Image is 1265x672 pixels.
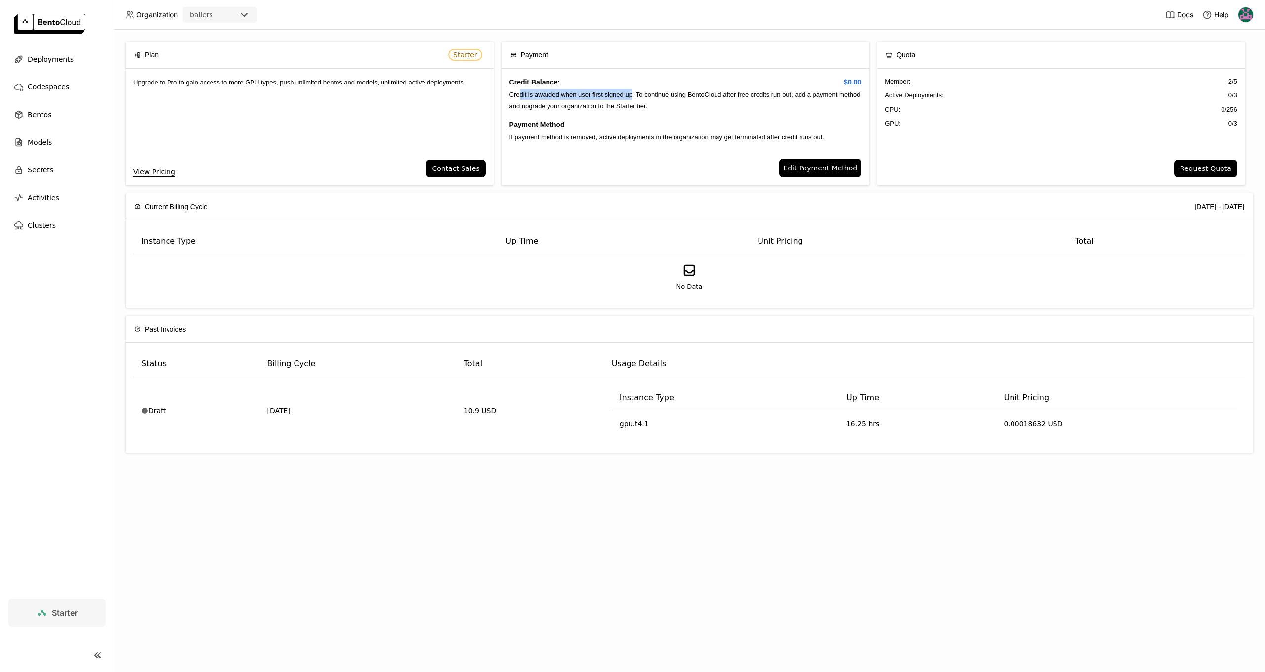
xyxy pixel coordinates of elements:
[521,49,548,60] span: Payment
[28,219,56,231] span: Clusters
[453,51,477,59] span: Starter
[1165,10,1193,20] a: Docs
[8,599,106,627] a: Starter
[52,608,78,618] span: Starter
[8,160,106,180] a: Secrets
[141,406,251,416] div: Draft
[133,167,175,177] a: View Pricing
[996,411,1237,437] td: 0.00018632 USD
[750,228,1067,254] th: Unit Pricing
[8,188,106,208] a: Activities
[612,385,839,411] th: Instance Type
[426,160,485,177] button: Contact Sales
[28,109,51,121] span: Bentos
[1228,90,1237,100] span: 0 / 3
[8,49,106,69] a: Deployments
[885,119,901,128] span: GPU:
[259,377,456,445] td: [DATE]
[844,77,861,87] span: $0.00
[145,49,159,60] span: Plan
[8,215,106,235] a: Clusters
[145,201,208,212] span: Current Billing Cycle
[28,81,69,93] span: Codespaces
[1228,77,1237,86] span: 2 / 5
[509,77,862,87] h4: Credit Balance:
[509,91,861,109] span: Credit is awarded when user first signed up. To continue using BentoCloud after free credits run ...
[1194,201,1244,212] div: [DATE] - [DATE]
[190,10,213,20] div: ballers
[8,132,106,152] a: Models
[676,282,703,292] span: No Data
[8,77,106,97] a: Codespaces
[1174,160,1237,177] button: Request Quota
[133,351,259,377] th: Status
[133,79,465,86] span: Upgrade to Pro to gain access to more GPU types, push unlimited bentos and models, unlimited acti...
[259,351,456,377] th: Billing Cycle
[456,351,604,377] th: Total
[8,105,106,125] a: Bentos
[839,411,996,437] td: 16.25 hrs
[885,90,944,100] span: Active Deployments :
[28,164,53,176] span: Secrets
[509,133,824,141] span: If payment method is removed, active deployments in the organization may get terminated after cre...
[885,105,900,115] span: CPU:
[1214,10,1229,19] span: Help
[498,228,750,254] th: Up Time
[1067,228,1245,254] th: Total
[509,119,862,130] h4: Payment Method
[612,411,839,437] td: gpu.t4.1
[896,49,915,60] span: Quota
[133,228,498,254] th: Instance Type
[28,136,52,148] span: Models
[136,10,178,19] span: Organization
[783,163,857,173] span: Edit Payment Method
[14,14,85,34] img: logo
[1238,7,1253,22] img: Harsh Raj
[779,159,861,177] a: Edit Payment Method
[604,351,1245,377] th: Usage Details
[839,385,996,411] th: Up Time
[1202,10,1229,20] div: Help
[145,324,186,335] span: Past Invoices
[885,77,910,86] span: Member :
[28,53,74,65] span: Deployments
[1228,119,1237,128] span: 0 / 3
[214,10,215,20] input: Selected ballers.
[1177,10,1193,19] span: Docs
[28,192,59,204] span: Activities
[1221,105,1237,115] span: 0 / 256
[996,385,1237,411] th: Unit Pricing
[456,377,604,445] td: 10.9 USD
